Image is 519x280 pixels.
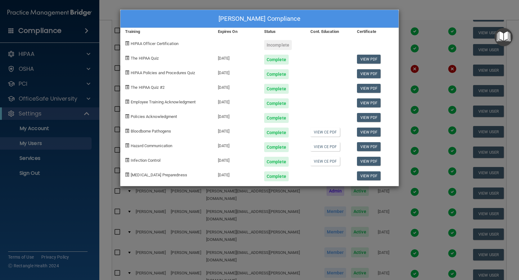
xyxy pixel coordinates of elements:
[120,10,399,28] div: [PERSON_NAME] Compliance
[264,113,289,123] div: Complete
[264,157,289,167] div: Complete
[494,28,513,46] button: Open Resource Center
[131,100,196,104] span: Employee Training Acknowledgment
[131,56,159,61] span: The HIPAA Quiz
[131,129,171,133] span: Bloodborne Pathogens
[120,28,213,35] div: Training
[357,128,381,137] a: View PDF
[131,143,172,148] span: Hazard Communication
[352,28,399,35] div: Certificate
[306,28,352,35] div: Cont. Education
[131,173,187,177] span: [MEDICAL_DATA] Preparedness
[213,167,259,181] div: [DATE]
[357,157,381,166] a: View PDF
[264,171,289,181] div: Complete
[213,65,259,79] div: [DATE]
[213,94,259,108] div: [DATE]
[264,55,289,65] div: Complete
[131,114,177,119] span: Policies Acknowledgment
[357,69,381,78] a: View PDF
[264,40,292,50] div: Incomplete
[131,41,178,46] span: HIPAA Officer Certification
[357,113,381,122] a: View PDF
[131,158,160,163] span: Infection Control
[357,55,381,64] a: View PDF
[357,84,381,93] a: View PDF
[131,85,165,90] span: The HIPAA Quiz #2
[310,142,340,151] a: View CE PDF
[264,128,289,138] div: Complete
[357,171,381,180] a: View PDF
[357,98,381,107] a: View PDF
[213,79,259,94] div: [DATE]
[259,28,306,35] div: Status
[213,138,259,152] div: [DATE]
[357,142,381,151] a: View PDF
[264,98,289,108] div: Complete
[264,142,289,152] div: Complete
[131,70,195,75] span: HIPAA Policies and Procedures Quiz
[213,123,259,138] div: [DATE]
[213,108,259,123] div: [DATE]
[213,28,259,35] div: Expires On
[213,50,259,65] div: [DATE]
[310,157,340,166] a: View CE PDF
[310,128,340,137] a: View CE PDF
[264,69,289,79] div: Complete
[213,152,259,167] div: [DATE]
[264,84,289,94] div: Complete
